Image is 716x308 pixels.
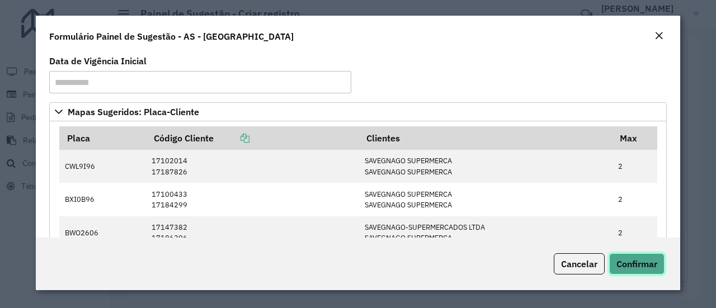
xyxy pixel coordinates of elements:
td: SAVEGNAGO SUPERMERCA SAVEGNAGO SUPERMERCA [359,150,613,183]
td: SAVEGNAGO-SUPERMERCADOS LTDA SAVEGNAGO SUPERMERCA [359,216,613,249]
td: CWL9I96 [59,150,146,183]
td: 17147382 17186396 [146,216,359,249]
h4: Formulário Painel de Sugestão - AS - [GEOGRAPHIC_DATA] [49,30,294,43]
td: 17100433 17184299 [146,183,359,216]
th: Clientes [359,126,613,150]
label: Data de Vigência Inicial [49,54,147,68]
td: 17102014 17187826 [146,150,359,183]
button: Close [651,29,667,44]
td: 2 [613,150,657,183]
th: Placa [59,126,146,150]
span: Confirmar [616,258,657,269]
button: Cancelar [554,253,605,274]
td: SAVEGNAGO SUPERMERCA SAVEGNAGO SUPERMERCA [359,183,613,216]
span: Cancelar [561,258,597,269]
a: Mapas Sugeridos: Placa-Cliente [49,102,667,121]
td: 2 [613,216,657,249]
td: 2 [613,183,657,216]
td: BWO2606 [59,216,146,249]
a: Copiar [214,132,249,144]
button: Confirmar [609,253,665,274]
td: BXI0B96 [59,183,146,216]
em: Fechar [654,31,663,40]
th: Max [613,126,657,150]
th: Código Cliente [146,126,359,150]
span: Mapas Sugeridos: Placa-Cliente [68,107,199,116]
